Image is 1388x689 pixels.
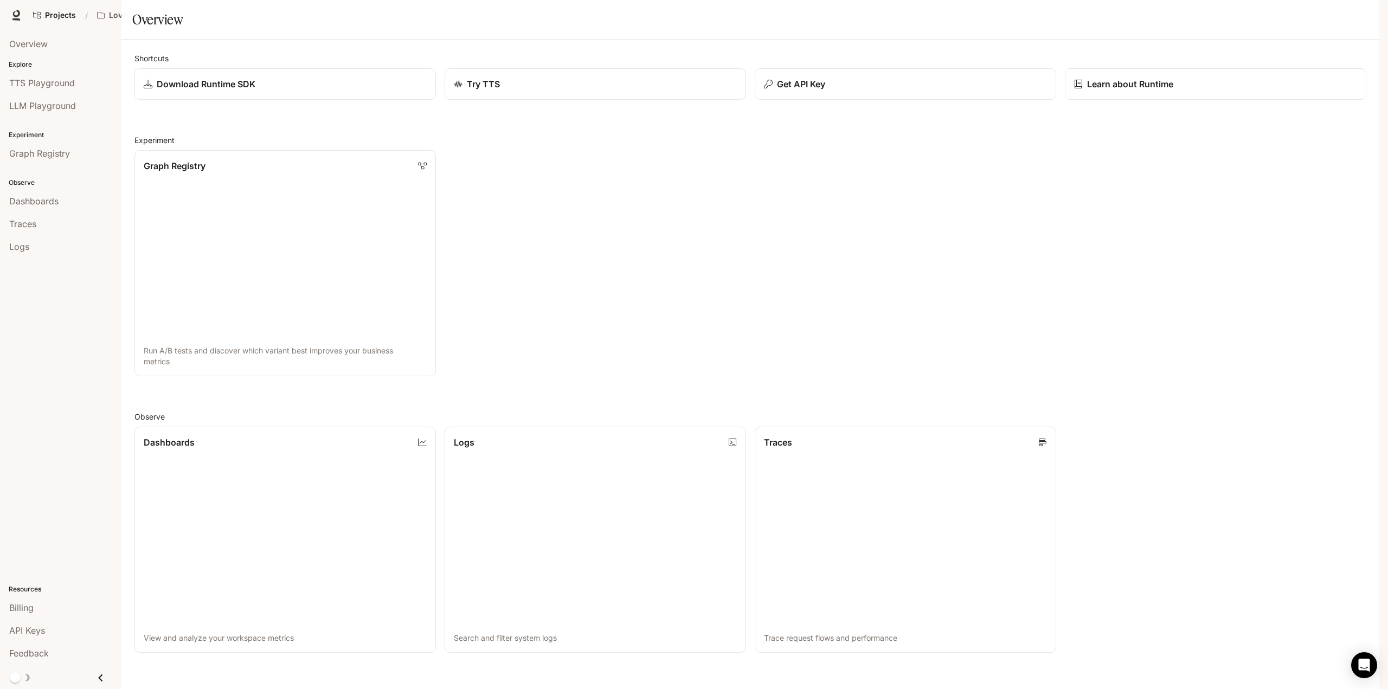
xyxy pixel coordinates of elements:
p: Run A/B tests and discover which variant best improves your business metrics [144,345,427,367]
p: Dashboards [144,436,195,449]
p: Get API Key [777,78,825,91]
p: Try TTS [467,78,500,91]
a: Try TTS [445,68,746,100]
a: DashboardsView and analyze your workspace metrics [134,427,436,653]
p: Download Runtime SDK [157,78,255,91]
button: Get API Key [755,68,1056,100]
p: Logs [454,436,474,449]
p: Trace request flows and performance [764,633,1047,643]
h2: Shortcuts [134,53,1366,64]
h1: Overview [132,9,183,30]
p: Search and filter system logs [454,633,737,643]
a: LogsSearch and filter system logs [445,427,746,653]
p: Learn about Runtime [1087,78,1173,91]
div: / [81,10,92,21]
a: TracesTrace request flows and performance [755,427,1056,653]
h2: Observe [134,411,1366,422]
p: Love Bird Cam [109,11,163,20]
div: Open Intercom Messenger [1351,652,1377,678]
p: Graph Registry [144,159,205,172]
p: View and analyze your workspace metrics [144,633,427,643]
a: Go to projects [28,4,81,26]
a: Learn about Runtime [1065,68,1366,100]
a: Graph RegistryRun A/B tests and discover which variant best improves your business metrics [134,150,436,376]
button: Open workspace menu [92,4,180,26]
p: Traces [764,436,792,449]
span: Projects [45,11,76,20]
a: Download Runtime SDK [134,68,436,100]
h2: Experiment [134,134,1366,146]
